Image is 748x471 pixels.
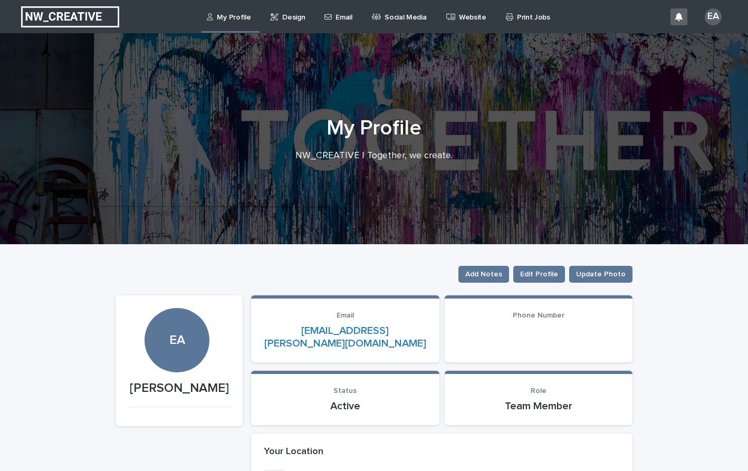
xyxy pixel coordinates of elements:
[21,6,119,27] img: EUIbKjtiSNGbmbK7PdmN
[264,325,426,349] a: [EMAIL_ADDRESS][PERSON_NAME][DOMAIN_NAME]
[465,269,502,280] span: Add Notes
[264,400,427,412] p: Active
[128,381,230,396] p: [PERSON_NAME]
[337,312,354,319] span: Email
[513,312,564,319] span: Phone Number
[264,446,323,458] h2: Your Location
[145,268,209,348] div: EA
[458,266,509,283] button: Add Notes
[705,8,722,25] div: EA
[116,116,632,141] h1: My Profile
[576,269,626,280] span: Update Photo
[513,266,565,283] button: Edit Profile
[569,266,632,283] button: Update Photo
[531,387,546,395] span: Role
[520,269,558,280] span: Edit Profile
[333,387,357,395] span: Status
[457,400,620,412] p: Team Member
[163,150,585,162] p: NW_CREATIVE | Together, we create.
